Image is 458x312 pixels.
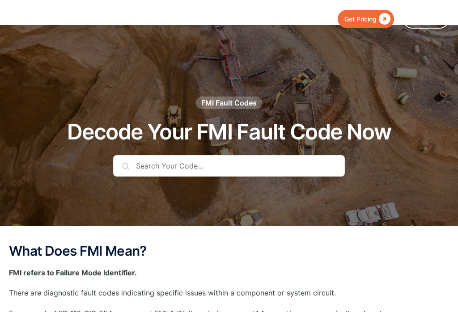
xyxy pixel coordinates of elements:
h1: Decode Your FMI Fault Code Now [67,120,391,144]
input: Search Your Code... [113,155,345,177]
div: FMI Fault Codes [201,98,257,108]
strong: FMI refers to Failure Mode Identifier. [9,268,137,277]
p: There are diagnostic fault codes indicating specific issues within a component or system circuit. [9,287,449,299]
h2: What Does FMI Mean? [9,244,449,258]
